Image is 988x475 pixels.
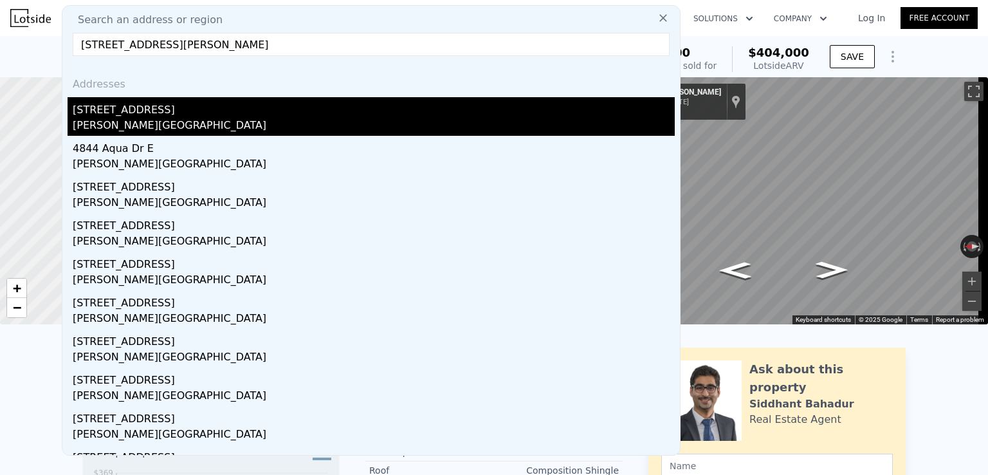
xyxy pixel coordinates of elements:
span: © 2025 Google [859,316,902,323]
div: Siddhant Bahadur [749,396,854,412]
div: Addresses [68,66,675,97]
span: + [13,280,21,296]
div: [PERSON_NAME][GEOGRAPHIC_DATA] [73,349,675,368]
span: $404,000 [748,46,809,59]
div: [PERSON_NAME][GEOGRAPHIC_DATA] [73,311,675,329]
a: Report a problem [936,316,984,323]
div: [PERSON_NAME][GEOGRAPHIC_DATA] [73,234,675,252]
div: [STREET_ADDRESS] [73,290,675,311]
div: [PERSON_NAME][GEOGRAPHIC_DATA] [73,388,675,406]
button: Zoom in [962,272,982,291]
span: − [13,299,21,315]
div: [PERSON_NAME][GEOGRAPHIC_DATA] [73,195,675,213]
div: [STREET_ADDRESS] [73,97,675,118]
div: 4844 Aqua Dr E [73,136,675,156]
div: Lotside ARV [748,59,809,72]
div: [STREET_ADDRESS] [73,445,675,465]
button: SAVE [830,45,875,68]
span: Search an address or region [68,12,223,28]
div: Street View [589,77,988,324]
input: Enter an address, city, region, neighborhood or zip code [73,33,670,56]
div: [STREET_ADDRESS] [73,329,675,349]
div: Map [589,77,988,324]
div: Price per Square Foot [91,446,211,467]
div: Ask about this property [749,360,893,396]
a: Free Account [901,7,978,29]
img: Lotside [10,9,51,27]
div: Real Estate Agent [749,412,841,427]
button: Keyboard shortcuts [796,315,851,324]
div: [PERSON_NAME][GEOGRAPHIC_DATA] [73,156,675,174]
div: [PERSON_NAME][GEOGRAPHIC_DATA] [73,272,675,290]
button: Reset the view [960,241,983,252]
button: Rotate counterclockwise [960,235,967,258]
div: [PERSON_NAME][GEOGRAPHIC_DATA] [73,118,675,136]
div: [STREET_ADDRESS] [73,252,675,272]
a: Show location on map [731,95,740,109]
button: Rotate clockwise [977,235,984,258]
button: Solutions [683,7,764,30]
path: Go North, Chervenka Ave [706,258,765,283]
button: Toggle fullscreen view [964,82,983,101]
a: Zoom out [7,298,26,317]
button: Show Options [880,44,906,70]
a: Zoom in [7,279,26,298]
div: [STREET_ADDRESS] [73,174,675,195]
div: [STREET_ADDRESS] [73,368,675,388]
a: Terms (opens in new tab) [910,316,928,323]
path: Go South, Chervenka Ave [802,257,861,282]
div: [STREET_ADDRESS] [73,406,675,427]
button: Company [764,7,837,30]
a: Log In [843,12,901,24]
div: [PERSON_NAME][GEOGRAPHIC_DATA] [73,427,675,445]
div: [STREET_ADDRESS] [73,213,675,234]
button: Zoom out [962,292,982,311]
